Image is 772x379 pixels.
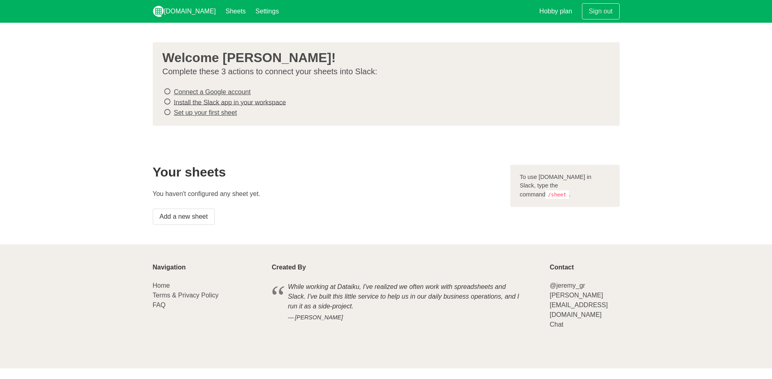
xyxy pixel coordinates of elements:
[510,165,620,207] div: To use [DOMAIN_NAME] in Slack, type the command .
[153,209,215,225] a: Add a new sheet
[153,301,166,308] a: FAQ
[153,6,164,17] img: logo_v2_white.png
[550,321,563,328] a: Chat
[550,282,585,289] a: @jeremy_gr
[153,264,262,271] p: Navigation
[153,189,500,199] p: You haven't configured any sheet yet.
[153,165,500,179] h2: Your sheets
[153,292,219,299] a: Terms & Privacy Policy
[153,282,170,289] a: Home
[272,281,540,323] blockquote: While working at Dataiku, I've realized we often work with spreadsheets and Slack. I've built thi...
[545,190,569,199] code: /sheet
[550,292,607,318] a: [PERSON_NAME][EMAIL_ADDRESS][DOMAIN_NAME]
[163,50,603,65] h3: Welcome [PERSON_NAME]!
[272,264,540,271] p: Created By
[174,88,250,95] a: Connect a Google account
[582,3,620,19] a: Sign out
[163,67,603,77] p: Complete these 3 actions to connect your sheets into Slack:
[174,99,286,106] a: Install the Slack app in your workspace
[288,313,524,322] cite: [PERSON_NAME]
[550,264,619,271] p: Contact
[174,109,237,116] a: Set up your first sheet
